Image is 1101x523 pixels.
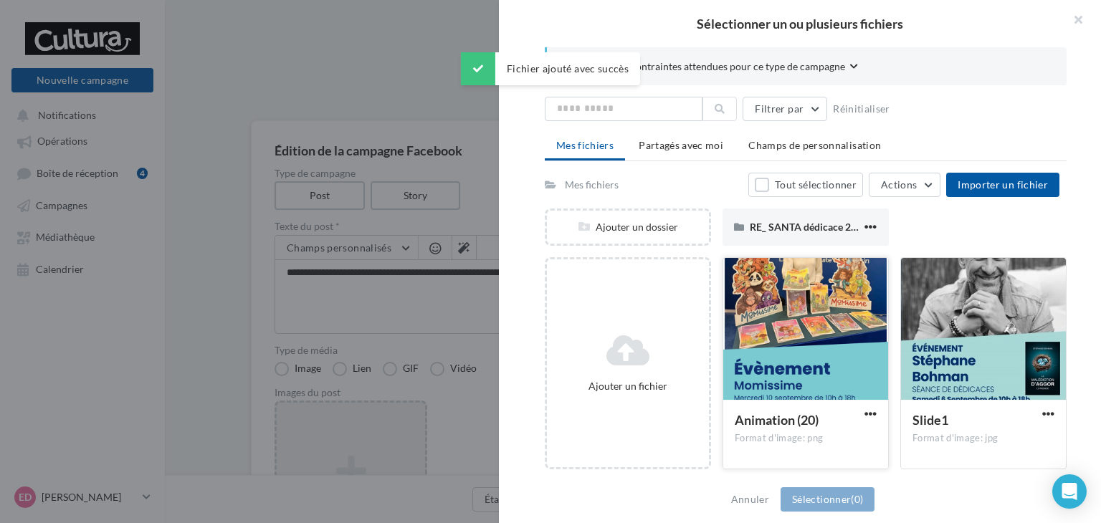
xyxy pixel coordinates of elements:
div: Ajouter un fichier [553,379,703,393]
div: Format d'image: png [735,432,877,445]
span: Consulter les contraintes attendues pour ce type de campagne [570,59,845,74]
button: Actions [869,173,940,197]
button: Importer un fichier [946,173,1059,197]
div: Fichier ajouté avec succès [461,52,640,85]
span: RE_ SANTA dédicace 29 Juin Cultura St Priest [750,221,953,233]
button: Sélectionner(0) [781,487,874,512]
div: Mes fichiers [565,178,619,192]
h2: Sélectionner un ou plusieurs fichiers [522,17,1078,30]
span: Animation (20) [735,412,819,428]
span: Importer un fichier [958,178,1048,191]
div: Open Intercom Messenger [1052,474,1087,509]
span: Champs de personnalisation [748,139,881,151]
button: Filtrer par [743,97,827,121]
span: (0) [851,493,863,505]
div: Ajouter un dossier [547,220,709,234]
span: Actions [881,178,917,191]
span: Mes fichiers [556,139,614,151]
span: Partagés avec moi [639,139,723,151]
button: Tout sélectionner [748,173,863,197]
button: Annuler [725,491,775,508]
button: Réinitialiser [827,100,896,117]
button: Consulter les contraintes attendues pour ce type de campagne [570,59,858,77]
div: Format d'image: jpg [912,432,1054,445]
span: Slide1 [912,412,948,428]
